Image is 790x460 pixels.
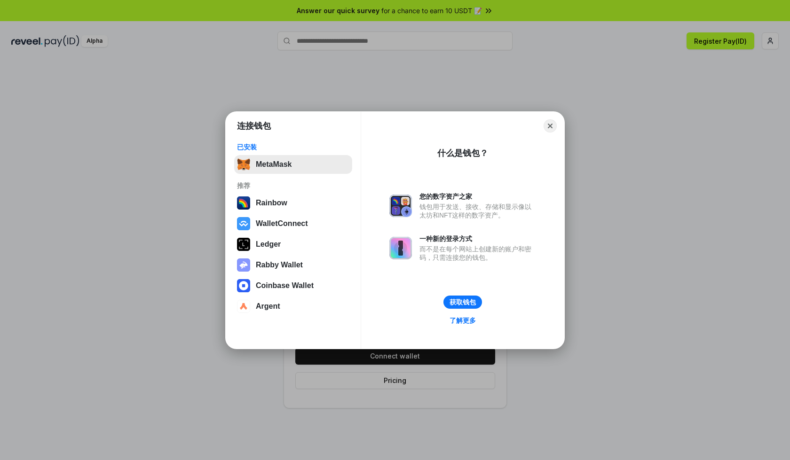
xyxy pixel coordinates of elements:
[443,296,482,309] button: 获取钱包
[437,148,488,159] div: 什么是钱包？
[237,143,349,151] div: 已安装
[256,302,280,311] div: Argent
[389,237,412,259] img: svg+xml,%3Csvg%20xmlns%3D%22http%3A%2F%2Fwww.w3.org%2F2000%2Fsvg%22%20fill%3D%22none%22%20viewBox...
[419,192,536,201] div: 您的数字资产之家
[544,119,557,133] button: Close
[237,196,250,210] img: svg+xml,%3Csvg%20width%3D%22120%22%20height%3D%22120%22%20viewBox%3D%220%200%20120%20120%22%20fil...
[389,195,412,217] img: svg+xml,%3Csvg%20xmlns%3D%22http%3A%2F%2Fwww.w3.org%2F2000%2Fsvg%22%20fill%3D%22none%22%20viewBox...
[450,316,476,325] div: 了解更多
[256,199,287,207] div: Rainbow
[237,158,250,171] img: svg+xml,%3Csvg%20fill%3D%22none%22%20height%3D%2233%22%20viewBox%3D%220%200%2035%2033%22%20width%...
[237,120,271,132] h1: 连接钱包
[234,214,352,233] button: WalletConnect
[419,234,536,243] div: 一种新的登录方式
[237,258,250,272] img: svg+xml,%3Csvg%20xmlns%3D%22http%3A%2F%2Fwww.w3.org%2F2000%2Fsvg%22%20fill%3D%22none%22%20viewBox...
[256,281,314,290] div: Coinbase Wallet
[419,203,536,219] div: 钱包用于发送、接收、存储和显示像以太坊和NFT这样的数字资产。
[237,181,349,190] div: 推荐
[256,160,292,169] div: MetaMask
[234,276,352,295] button: Coinbase Wallet
[256,219,308,228] div: WalletConnect
[234,194,352,212] button: Rainbow
[237,238,250,251] img: svg+xml,%3Csvg%20xmlns%3D%22http%3A%2F%2Fwww.w3.org%2F2000%2Fsvg%22%20width%3D%2228%22%20height%3...
[450,298,476,306] div: 获取钱包
[256,240,281,249] div: Ledger
[444,314,482,327] a: 了解更多
[237,217,250,230] img: svg+xml,%3Csvg%20width%3D%2228%22%20height%3D%2228%22%20viewBox%3D%220%200%2028%2028%22%20fill%3D...
[234,235,352,254] button: Ledger
[237,279,250,292] img: svg+xml,%3Csvg%20width%3D%2228%22%20height%3D%2228%22%20viewBox%3D%220%200%2028%2028%22%20fill%3D...
[234,297,352,316] button: Argent
[256,261,303,269] div: Rabby Wallet
[234,155,352,174] button: MetaMask
[419,245,536,262] div: 而不是在每个网站上创建新的账户和密码，只需连接您的钱包。
[234,256,352,274] button: Rabby Wallet
[237,300,250,313] img: svg+xml,%3Csvg%20width%3D%2228%22%20height%3D%2228%22%20viewBox%3D%220%200%2028%2028%22%20fill%3D...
